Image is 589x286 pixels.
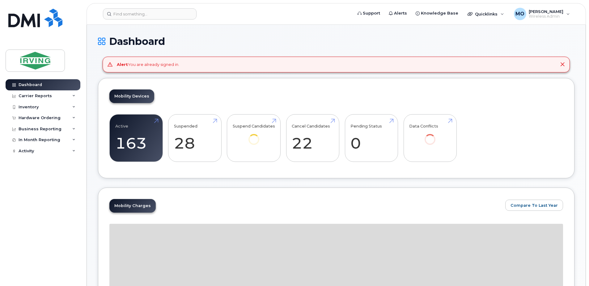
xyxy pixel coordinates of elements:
a: Active 163 [115,118,157,158]
div: You are already signed in. [117,62,179,67]
button: Compare To Last Year [505,200,563,211]
a: Cancel Candidates 22 [292,118,333,158]
strong: Alert [117,62,128,67]
a: Suspend Candidates [233,118,275,153]
h1: Dashboard [98,36,574,47]
a: Pending Status 0 [350,118,392,158]
a: Suspended 28 [174,118,216,158]
a: Data Conflicts [409,118,451,153]
a: Mobility Charges [109,199,156,213]
a: Mobility Devices [109,89,154,103]
span: Compare To Last Year [511,202,558,208]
